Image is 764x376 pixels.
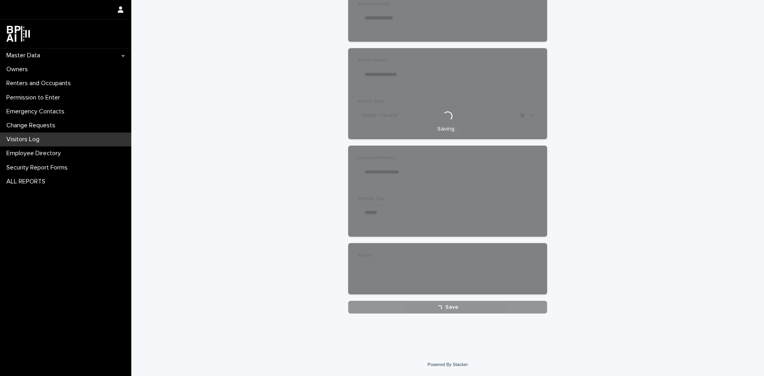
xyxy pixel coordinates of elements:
img: dwgmcNfxSF6WIOOXiGgu [6,26,30,42]
p: Master Data [3,52,47,59]
p: ALL REPORTS [3,178,52,185]
p: Security Report Forms [3,164,74,171]
span: Save [445,304,458,310]
p: Change Requests [3,122,62,129]
p: Permission to Enter [3,94,66,101]
p: Visitors Log [3,136,46,143]
p: Employee Directory [3,150,67,157]
p: Emergency Contacts [3,108,71,115]
p: Owners [3,66,34,73]
button: Save [348,301,547,314]
a: Powered By Stacker [427,362,468,367]
p: Renters and Occupants [3,80,77,87]
p: Saving… [437,126,458,132]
